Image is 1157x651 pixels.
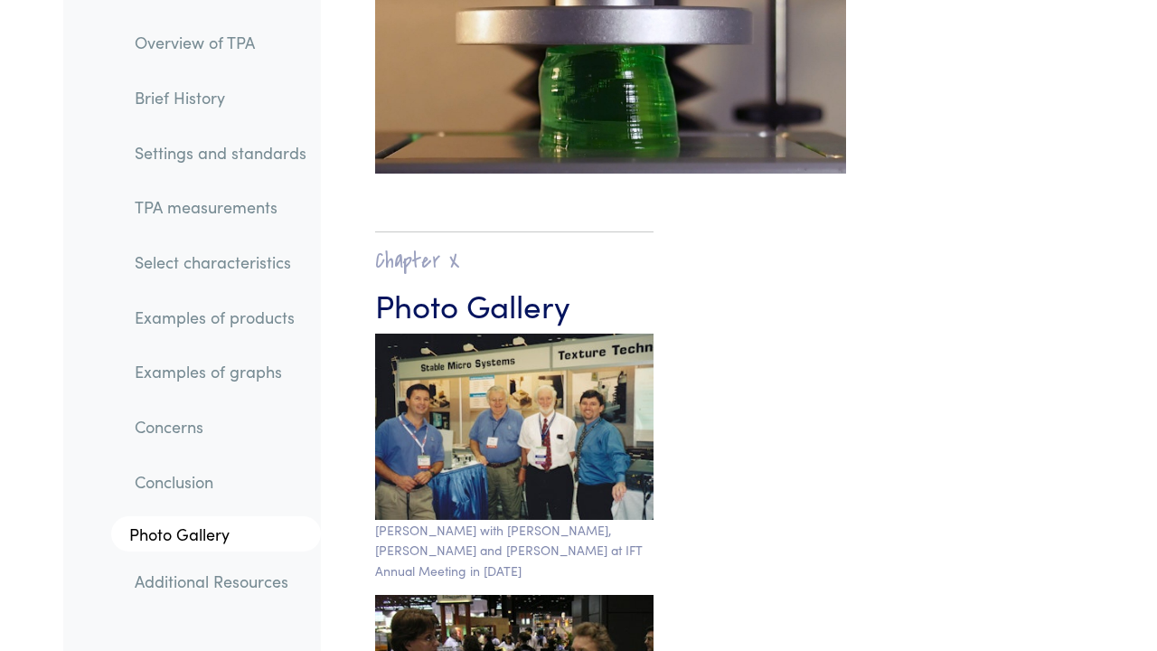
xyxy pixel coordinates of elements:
[120,561,321,602] a: Additional Resources
[120,241,321,283] a: Select characteristics
[120,406,321,448] a: Concerns
[120,131,321,173] a: Settings and standards
[375,520,654,580] p: [PERSON_NAME] with [PERSON_NAME], [PERSON_NAME] and [PERSON_NAME] at IFT Annual Meeting in [DATE]
[120,77,321,118] a: Brief History
[375,247,654,275] h2: Chapter X
[120,186,321,228] a: TPA measurements
[111,515,321,552] a: Photo Gallery
[375,282,654,326] h3: Photo Gallery
[120,297,321,338] a: Examples of products
[120,351,321,392] a: Examples of graphs
[120,461,321,503] a: Conclusion
[120,22,321,63] a: Overview of TPA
